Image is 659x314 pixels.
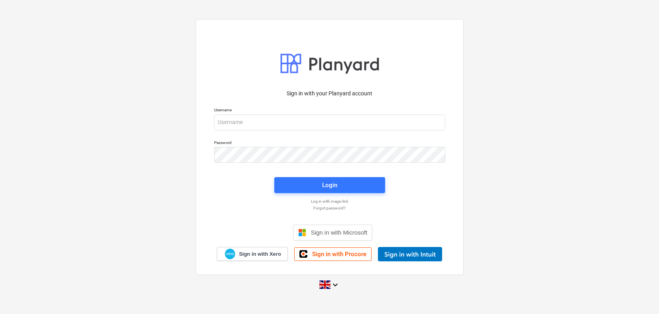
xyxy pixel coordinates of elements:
a: Sign in with Procore [294,247,372,261]
span: Sign in with Microsoft [311,229,368,236]
button: Login [274,177,385,193]
p: Password [214,140,445,147]
input: Username [214,115,445,130]
p: Sign in with your Planyard account [214,89,445,98]
a: Sign in with Xero [217,247,288,261]
p: Username [214,107,445,114]
img: Xero logo [225,249,235,259]
div: Login [322,180,337,190]
a: Forgot password? [210,205,449,211]
a: Log in with magic link [210,199,449,204]
img: Microsoft logo [298,229,306,237]
i: keyboard_arrow_down [330,280,340,290]
span: Sign in with Xero [239,251,281,258]
span: Sign in with Procore [312,251,366,258]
